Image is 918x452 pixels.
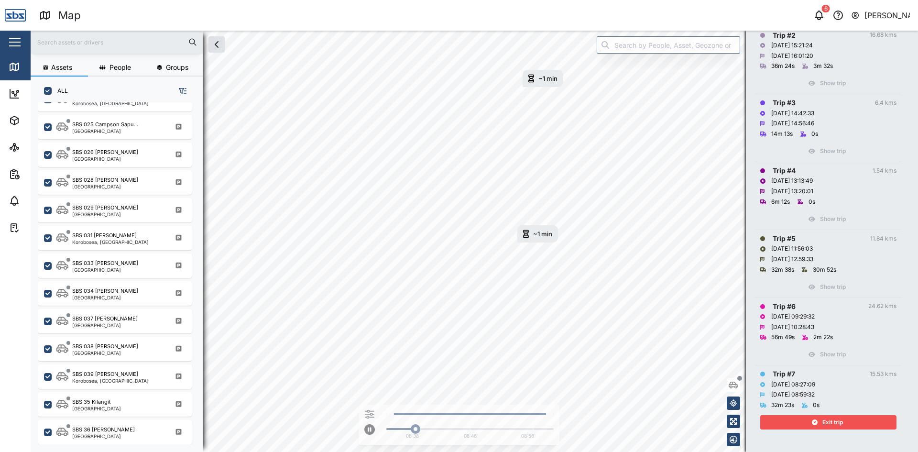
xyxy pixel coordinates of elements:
div: SBS 029 [PERSON_NAME] [72,204,138,212]
div: [DATE] 14:42:33 [771,109,814,118]
div: Sites [25,142,48,153]
div: [DATE] 13:20:01 [771,187,813,196]
div: SBS 033 [PERSON_NAME] [72,259,138,267]
div: [GEOGRAPHIC_DATA] [72,267,138,272]
div: [GEOGRAPHIC_DATA] [72,351,138,355]
img: Main Logo [5,5,26,26]
div: [GEOGRAPHIC_DATA] [72,212,138,217]
div: [DATE] 15:21:24 [771,41,813,50]
div: [GEOGRAPHIC_DATA] [72,156,138,161]
input: Search assets or drivers [36,35,197,49]
div: 11.84 kms [870,234,896,243]
div: [DATE] 08:27:09 [771,380,815,389]
div: [GEOGRAPHIC_DATA] [72,323,138,328]
div: Map marker [517,225,558,243]
div: SBS 028 [PERSON_NAME] [72,176,138,184]
span: Assets [51,64,72,71]
label: ALL [52,87,68,95]
button: [PERSON_NAME] [851,9,910,22]
div: Korobosea, [GEOGRAPHIC_DATA] [72,101,149,106]
div: 36m 24s [771,62,795,71]
div: 0s [809,198,815,207]
div: [PERSON_NAME] [864,10,910,22]
div: 0s [813,401,820,410]
div: 08:38 [406,432,419,440]
div: SBS 025 Campson Sapu... [72,121,138,129]
div: Trip # 6 [773,301,796,312]
div: Tasks [25,222,51,233]
div: [DATE] 11:56:03 [771,244,813,254]
div: [DATE] 14:56:46 [771,119,814,128]
button: Exit trip [760,415,896,430]
div: Trip # 4 [773,165,796,176]
div: grid [38,102,202,444]
div: 32m 38s [771,265,794,275]
div: SBS 031 [PERSON_NAME] [72,232,137,240]
div: Trip # 7 [773,369,795,379]
div: Alarms [25,196,55,206]
div: Korobosea, [GEOGRAPHIC_DATA] [72,378,149,383]
div: Trip # 2 [773,30,796,41]
div: Trip # 3 [773,98,796,108]
div: [DATE] 09:29:32 [771,312,815,321]
div: 08:46 [464,432,477,440]
div: [GEOGRAPHIC_DATA] [72,434,135,439]
div: [DATE] 12:59:33 [771,255,813,264]
div: Map [58,7,81,24]
input: Search by People, Asset, Geozone or Place [597,36,740,54]
div: [GEOGRAPHIC_DATA] [72,129,138,133]
div: SBS 039 [PERSON_NAME] [72,370,138,378]
div: ~1 min [533,231,552,237]
div: [GEOGRAPHIC_DATA] [72,184,138,189]
div: SBS 034 [PERSON_NAME] [72,287,138,295]
div: [DATE] 13:13:49 [771,176,813,186]
div: 2m 22s [813,333,833,342]
div: 32m 23s [771,401,794,410]
div: [GEOGRAPHIC_DATA] [72,295,138,300]
div: 6m 12s [771,198,790,207]
canvas: Map [31,31,918,452]
div: 0s [811,130,818,139]
div: 24.62 kms [868,302,896,311]
div: SBS 037 [PERSON_NAME] [72,315,138,323]
div: [GEOGRAPHIC_DATA] [72,406,121,411]
div: 6.4 kms [875,99,896,108]
div: 56m 49s [771,333,795,342]
div: Korobosea, [GEOGRAPHIC_DATA] [72,240,149,244]
div: 30m 52s [813,265,836,275]
div: Map marker [523,70,563,87]
div: 6 [822,5,830,12]
div: SBS 038 [PERSON_NAME] [72,342,138,351]
div: 16.68 kms [870,31,896,40]
span: People [109,64,131,71]
div: 3m 32s [813,62,833,71]
div: Dashboard [25,88,68,99]
div: Assets [25,115,55,126]
div: [DATE] 08:59:32 [771,390,815,399]
div: SBS 026 [PERSON_NAME] [72,148,138,156]
span: Exit trip [822,416,843,429]
div: [DATE] 10:28:43 [771,323,814,332]
div: ~1 min [538,76,557,82]
span: Groups [166,64,188,71]
div: 08:56 [521,432,534,440]
div: 14m 13s [771,130,793,139]
div: 1.54 kms [873,166,896,176]
div: SBS 35 Kilangit [72,398,111,406]
div: Map [25,62,46,72]
div: Trip # 5 [773,233,796,244]
div: Reports [25,169,57,179]
div: SBS 36 [PERSON_NAME] [72,426,135,434]
div: [DATE] 16:01:20 [771,52,813,61]
div: 15.53 kms [870,370,896,379]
